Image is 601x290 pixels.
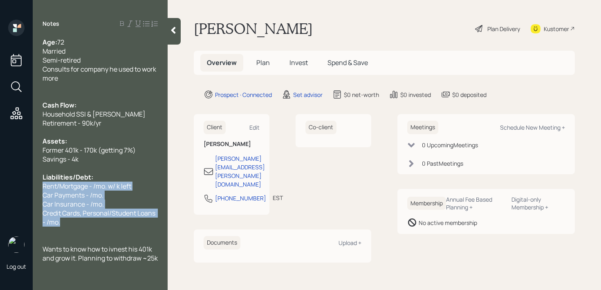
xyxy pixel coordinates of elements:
span: Assets: [43,137,67,146]
span: 72 [57,38,64,47]
span: Semi-retired [43,56,81,65]
img: retirable_logo.png [8,236,25,253]
div: EST [273,193,283,202]
div: Kustomer [544,25,569,33]
span: Rent/Mortgage - /mo. w/ k left [43,182,131,191]
span: Liabilities/Debt: [43,173,93,182]
div: 0 Upcoming Meeting s [422,141,478,149]
span: Credit Cards, Personal/Student Loans - /mo. [43,209,157,227]
span: Wants to know how to ivnest his 401k and grow it. Planning to withdraw ~25k [43,245,158,263]
div: No active membership [419,218,477,227]
div: Prospect · Connected [215,90,272,99]
span: Spend & Save [327,58,368,67]
span: Savings - 4k [43,155,78,164]
span: Married [43,47,65,56]
span: Age: [43,38,57,47]
h1: [PERSON_NAME] [194,20,313,38]
div: 0 Past Meeting s [422,159,463,168]
div: [PERSON_NAME][EMAIL_ADDRESS][PERSON_NAME][DOMAIN_NAME] [215,154,265,189]
div: Log out [7,263,26,270]
div: $0 net-worth [344,90,379,99]
h6: Membership [407,197,446,210]
h6: Meetings [407,121,438,134]
div: [PHONE_NUMBER] [215,194,266,202]
h6: [PERSON_NAME] [204,141,260,148]
span: Cash Flow: [43,101,76,110]
span: Overview [207,58,237,67]
div: Digital-only Membership + [511,196,565,211]
h6: Documents [204,236,240,250]
label: Notes [43,20,59,28]
div: $0 deposited [452,90,487,99]
span: Consults for company he used to work more [43,65,157,83]
span: Former 401k - 170k (getting 7%) [43,146,136,155]
div: Set advisor [293,90,323,99]
span: Plan [256,58,270,67]
span: Car Payments - /mo. [43,191,103,200]
span: Car Insurance - /mo. [43,200,104,209]
h6: Co-client [305,121,336,134]
div: Schedule New Meeting + [500,124,565,131]
div: Upload + [339,239,361,247]
div: Edit [249,124,260,131]
span: Household SSI & [PERSON_NAME] Retirement - 90k/yr [43,110,147,128]
h6: Client [204,121,226,134]
div: Plan Delivery [487,25,520,33]
span: Invest [289,58,308,67]
div: Annual Fee Based Planning + [446,196,505,211]
div: $0 invested [400,90,431,99]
